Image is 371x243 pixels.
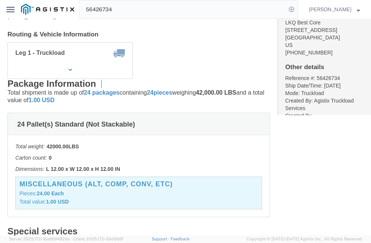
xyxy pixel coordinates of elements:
span: Joey Vernier [309,5,352,14]
img: logo [21,4,74,15]
span: Copyright © [DATE]-[DATE] Agistix Inc., All Rights Reserved [247,236,362,242]
input: Search for shipment number, reference number [80,0,286,18]
span: Server: 2025.17.0-16a969492de [9,237,70,241]
span: Client: 2025.17.0-5dd568f [73,237,123,241]
a: Feedback [171,237,190,241]
button: [PERSON_NAME] [308,5,361,14]
a: Support [152,237,171,241]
